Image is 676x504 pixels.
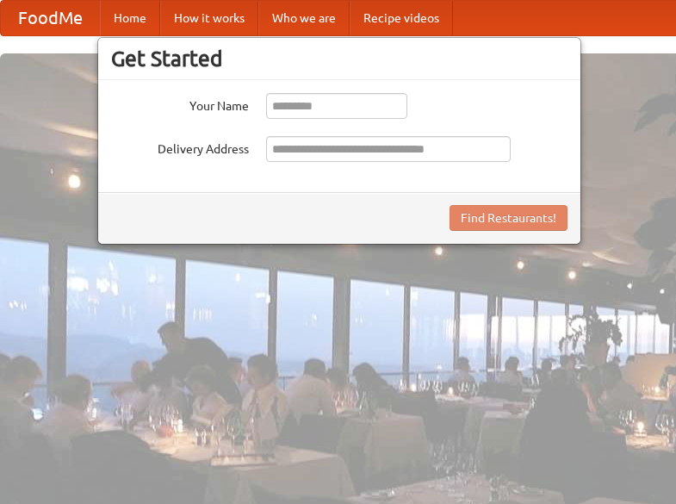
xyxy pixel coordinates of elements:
[1,1,100,35] a: FoodMe
[111,93,249,115] label: Your Name
[111,136,249,158] label: Delivery Address
[258,1,350,35] a: Who we are
[450,205,567,231] button: Find Restaurants!
[160,1,258,35] a: How it works
[350,1,453,35] a: Recipe videos
[111,46,567,72] h3: Get Started
[100,1,160,35] a: Home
